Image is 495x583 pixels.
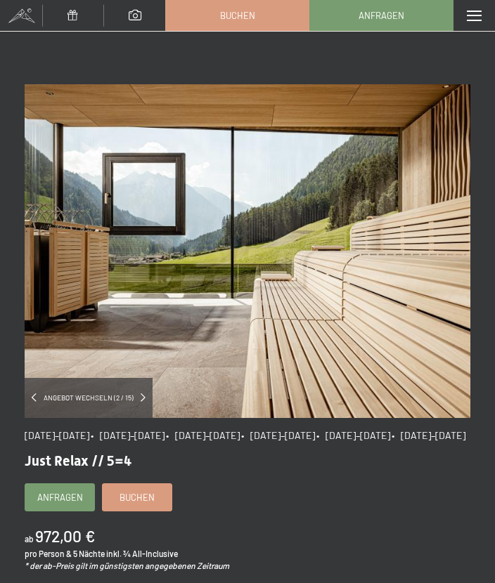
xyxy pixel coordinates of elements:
span: • [DATE]–[DATE] [316,429,390,441]
a: Buchen [166,1,309,30]
a: Anfragen [310,1,453,30]
span: • [DATE]–[DATE] [241,429,315,441]
span: • [DATE]–[DATE] [392,429,465,441]
span: [DATE]–[DATE] [25,429,89,441]
span: ab [25,534,34,544]
span: pro Person & [25,549,72,558]
span: 5 Nächte [73,549,105,558]
b: 972,00 € [35,526,95,546]
span: Anfragen [37,491,83,504]
span: Buchen [220,9,255,22]
span: inkl. ¾ All-Inclusive [106,549,178,558]
span: Angebot wechseln (2 / 15) [37,393,141,402]
img: Just Relax // 5=4 [25,84,470,418]
a: Anfragen [25,484,94,511]
span: Buchen [120,491,155,504]
span: • [DATE]–[DATE] [91,429,165,441]
span: Just Relax // 5=4 [25,452,131,469]
em: * der ab-Preis gilt im günstigsten angegebenen Zeitraum [25,561,229,570]
span: • [DATE]–[DATE] [166,429,240,441]
span: Anfragen [359,9,404,22]
a: Buchen [103,484,172,511]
